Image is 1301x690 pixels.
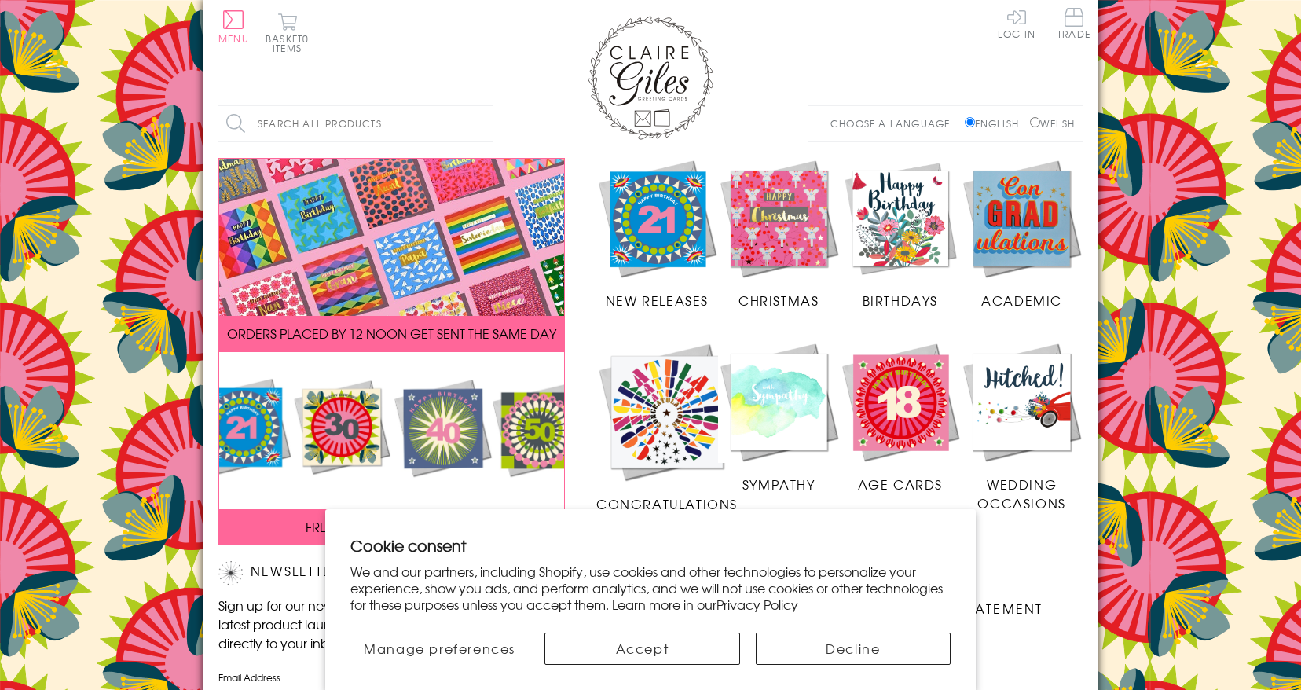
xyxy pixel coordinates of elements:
input: Search [478,106,493,141]
span: Menu [218,31,249,46]
span: Birthdays [863,291,938,310]
a: Academic [961,158,1083,310]
a: Wedding Occasions [961,341,1083,512]
span: New Releases [606,291,709,310]
button: Accept [544,633,739,665]
label: English [965,116,1027,130]
span: Congratulations [596,494,738,513]
span: FREE P&P ON ALL UK ORDERS [306,517,478,536]
span: Manage preferences [364,639,515,658]
h2: Newsletter [218,561,486,585]
span: Christmas [738,291,819,310]
span: Academic [981,291,1062,310]
label: Welsh [1030,116,1075,130]
a: Privacy Policy [716,595,798,614]
a: Christmas [718,158,840,310]
span: Sympathy [742,475,815,494]
a: New Releases [596,158,718,310]
h2: Cookie consent [350,534,951,556]
p: We and our partners, including Shopify, use cookies and other technologies to personalize your ex... [350,563,951,612]
span: 0 items [273,31,309,55]
button: Decline [756,633,951,665]
a: Trade [1057,8,1090,42]
span: ORDERS PLACED BY 12 NOON GET SENT THE SAME DAY [227,324,556,343]
a: Age Cards [840,341,962,494]
span: Trade [1057,8,1090,39]
a: Log In [998,8,1035,39]
span: Wedding Occasions [977,475,1065,512]
a: Congratulations [596,341,738,513]
p: Choose a language: [830,116,962,130]
input: Search all products [218,106,493,141]
button: Basket0 items [266,13,309,53]
button: Manage preferences [350,633,529,665]
span: Age Cards [858,475,943,494]
a: Birthdays [840,158,962,310]
a: Sympathy [718,341,840,494]
input: Welsh [1030,117,1040,127]
button: Menu [218,10,249,43]
input: English [965,117,975,127]
label: Email Address [218,670,486,684]
p: Sign up for our newsletter to receive the latest product launches, news and offers directly to yo... [218,596,486,652]
img: Claire Giles Greetings Cards [588,16,713,140]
